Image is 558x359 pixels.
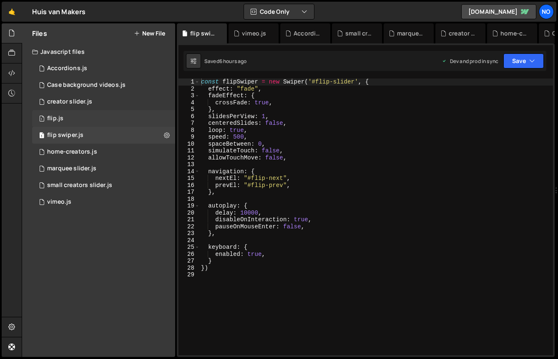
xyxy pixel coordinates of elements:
[178,182,200,189] div: 16
[39,116,44,123] span: 1
[32,29,47,38] h2: Files
[178,78,200,86] div: 1
[47,165,96,172] div: marquee slider.js
[178,154,200,162] div: 12
[178,141,200,148] div: 10
[500,29,527,38] div: home-creators.js
[178,271,200,278] div: 29
[47,115,63,122] div: flip.js
[178,265,200,272] div: 28
[134,30,165,37] button: New File
[39,133,44,139] span: 1
[449,29,475,38] div: creator slider.js
[32,77,175,94] div: 12888/45310.js
[32,94,175,110] div: 12888/31623.js
[32,127,175,144] div: 12888/45825.js
[32,177,175,194] div: 12888/31629.js
[503,53,544,68] button: Save
[47,148,97,156] div: home-creators.js
[178,86,200,93] div: 2
[178,251,200,258] div: 26
[178,223,200,230] div: 22
[32,60,175,77] div: 12888/31641.js
[178,113,200,120] div: 6
[178,230,200,237] div: 23
[32,194,175,210] div: 12888/31622.js
[178,147,200,154] div: 11
[47,182,112,189] div: small creators slider.js
[178,237,200,244] div: 24
[294,29,320,38] div: Accordions.js
[178,258,200,265] div: 27
[178,92,200,99] div: 3
[47,98,92,106] div: creator slider.js
[244,4,314,19] button: Code Only
[178,189,200,196] div: 17
[2,2,22,22] a: 🤙
[178,106,200,113] div: 5
[47,198,71,206] div: vimeo.js
[32,7,85,17] div: Huis van Makers
[47,65,87,72] div: Accordions.js
[32,144,175,160] div: 12888/32546.js
[178,120,200,127] div: 7
[178,168,200,175] div: 14
[47,131,83,139] div: flip swiper.js
[32,110,175,127] div: 12888/45472.js
[345,29,372,38] div: small creators slider.js
[178,134,200,141] div: 9
[442,58,498,65] div: Dev and prod in sync
[32,160,175,177] div: 12888/39782.js
[178,99,200,106] div: 4
[397,29,424,38] div: marquee slider.js
[178,216,200,223] div: 21
[539,4,554,19] a: No
[204,58,247,65] div: Saved
[461,4,536,19] a: [DOMAIN_NAME]
[178,175,200,182] div: 15
[219,58,247,65] div: 6 hours ago
[178,210,200,217] div: 20
[47,81,126,89] div: Case background videos.js
[178,244,200,251] div: 25
[178,127,200,134] div: 8
[22,43,175,60] div: Javascript files
[242,29,266,38] div: vimeo.js
[190,29,217,38] div: flip swiper.js
[178,161,200,168] div: 13
[178,202,200,210] div: 19
[178,196,200,203] div: 18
